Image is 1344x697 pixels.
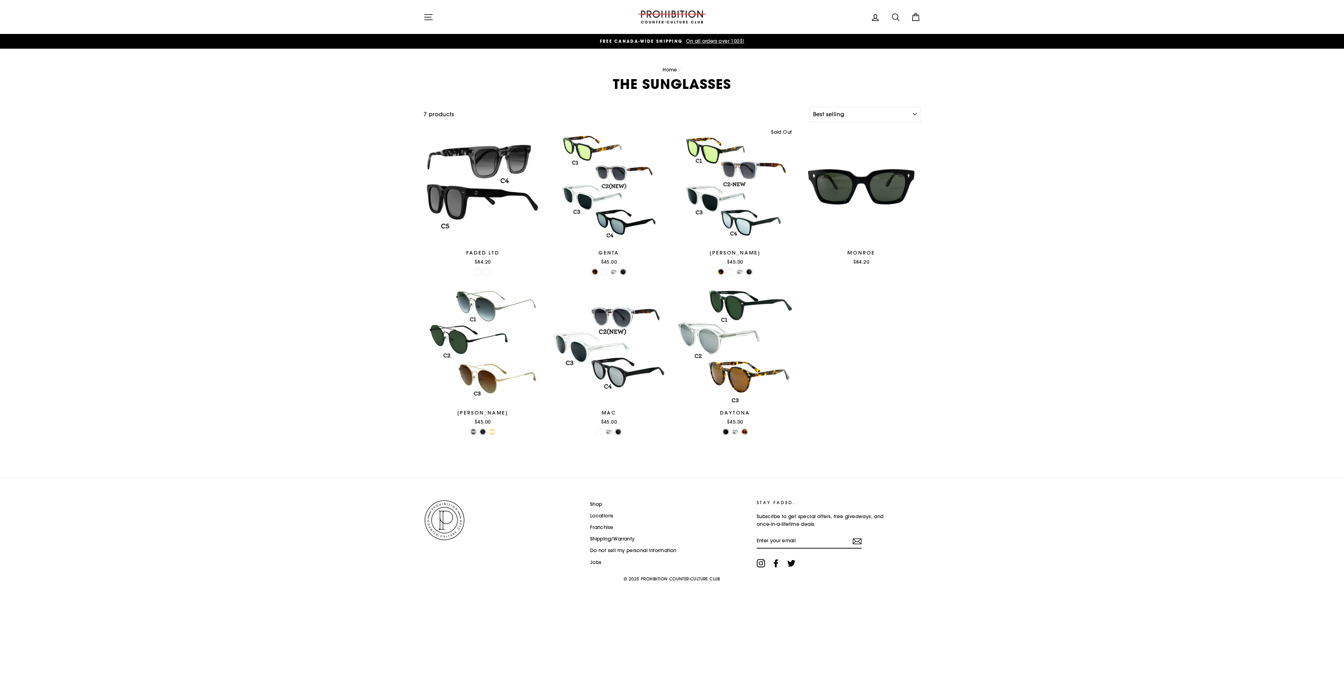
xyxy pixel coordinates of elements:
[423,249,542,257] div: FADED LTD
[423,409,542,417] div: [PERSON_NAME]
[676,249,794,257] div: [PERSON_NAME]
[757,534,862,549] input: Enter your email
[802,127,921,268] a: MONROE$84.20
[550,249,668,257] div: GENTA
[550,409,668,417] div: MAC
[423,66,920,74] nav: breadcrumbs
[590,534,635,544] a: Shipping/Warranty
[423,418,542,425] div: $45.00
[802,249,921,257] div: MONROE
[423,127,542,268] a: FADED LTD$84.20
[676,418,794,425] div: $45.00
[423,573,920,585] p: © 2025 PROHIBITION COUNTER-CULTURE CLUB
[676,409,794,417] div: DAYTONA
[684,38,744,44] span: On all orders over 100$!
[423,499,465,541] img: PROHIBITION COUNTER-CULTURE CLUB
[679,67,681,73] span: /
[590,557,602,568] a: Jobs
[757,513,895,528] p: Subscribe to get special offers, free giveaways, and once-in-a-lifetime deals.
[757,499,895,506] p: STAY FADED.
[425,37,919,45] a: FREE CANADA-WIDE SHIPPING On all orders over 100$!
[802,258,921,265] div: $84.20
[676,127,794,268] a: [PERSON_NAME]$45.00
[423,287,542,427] a: [PERSON_NAME]$45.00
[550,287,668,427] a: MAC$45.00
[676,258,794,265] div: $45.00
[423,110,806,119] div: 7 products
[663,67,677,73] a: Home
[590,499,602,510] a: Shop
[590,522,614,533] a: Franchise
[768,127,794,137] div: Sold Out
[590,511,614,521] a: Locations
[550,258,668,265] div: $45.00
[600,38,683,44] span: FREE CANADA-WIDE SHIPPING
[676,287,794,427] a: DAYTONA$45.00
[550,418,668,425] div: $45.00
[550,127,668,268] a: GENTA$45.00
[423,77,920,91] h1: THE SUNGLASSES
[637,11,707,23] img: PROHIBITION COUNTER-CULTURE CLUB
[423,258,542,265] div: $84.20
[590,545,677,556] a: Do not sell my personal information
